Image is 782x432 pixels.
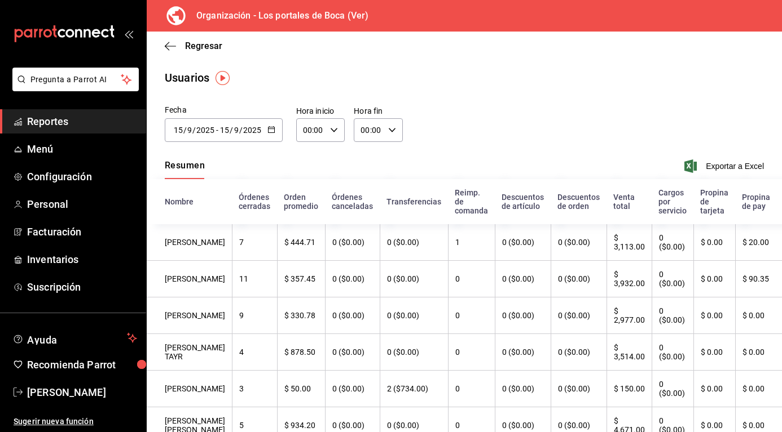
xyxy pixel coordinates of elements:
[8,82,139,93] a: Pregunta a Parrot AI
[495,371,551,407] th: 0 ($0.00)
[380,334,448,371] th: 0 ($0.00)
[27,114,137,129] span: Reportes
[380,297,448,334] th: 0 ($0.00)
[14,416,137,427] span: Sugerir nueva función
[216,126,218,135] span: -
[325,371,380,407] th: 0 ($0.00)
[196,126,215,135] input: Year
[607,297,652,334] th: $ 2,977.00
[243,126,262,135] input: Year
[380,179,448,224] th: Transferencias
[232,297,277,334] th: 9
[448,297,495,334] th: 0
[187,9,368,23] h3: Organización - Los portales de Boca (Ver)
[551,334,607,371] th: 0 ($0.00)
[495,179,551,224] th: Descuentos de artículo
[277,261,325,297] th: $ 357.45
[30,74,121,86] span: Pregunta a Parrot AI
[325,179,380,224] th: Órdenes canceladas
[652,261,693,297] th: 0 ($0.00)
[27,224,137,239] span: Facturación
[551,261,607,297] th: 0 ($0.00)
[239,126,243,135] span: /
[652,297,693,334] th: 0 ($0.00)
[652,224,693,261] th: 0 ($0.00)
[27,331,122,345] span: Ayuda
[277,179,325,224] th: Orden promedio
[147,371,232,407] th: [PERSON_NAME]
[173,126,183,135] input: Day
[147,297,232,334] th: [PERSON_NAME]
[607,371,652,407] th: $ 150.00
[277,224,325,261] th: $ 444.71
[219,126,230,135] input: Day
[448,334,495,371] th: 0
[693,371,735,407] th: $ 0.00
[607,334,652,371] th: $ 3,514.00
[448,261,495,297] th: 0
[183,126,187,135] span: /
[693,297,735,334] th: $ 0.00
[687,159,764,173] button: Exportar a Excel
[234,126,239,135] input: Month
[495,334,551,371] th: 0 ($0.00)
[27,385,137,400] span: [PERSON_NAME]
[693,179,735,224] th: Propina de tarjeta
[607,261,652,297] th: $ 3,932.00
[448,371,495,407] th: 0
[147,334,232,371] th: [PERSON_NAME] TAYR
[232,261,277,297] th: 11
[27,197,137,212] span: Personal
[551,297,607,334] th: 0 ($0.00)
[354,107,403,115] label: Hora fin
[165,160,205,179] button: Resumen
[325,297,380,334] th: 0 ($0.00)
[232,179,277,224] th: Órdenes cerradas
[277,371,325,407] th: $ 50.00
[380,261,448,297] th: 0 ($0.00)
[607,224,652,261] th: $ 3,113.00
[165,104,283,116] div: Fecha
[27,141,137,157] span: Menú
[165,69,209,86] div: Usuarios
[232,371,277,407] th: 3
[232,224,277,261] th: 7
[693,261,735,297] th: $ 0.00
[185,41,222,51] span: Regresar
[448,179,495,224] th: Reimp. de comanda
[216,71,230,85] img: Tooltip marker
[277,334,325,371] th: $ 878.50
[12,68,139,91] button: Pregunta a Parrot AI
[325,261,380,297] th: 0 ($0.00)
[325,224,380,261] th: 0 ($0.00)
[27,169,137,184] span: Configuración
[147,179,232,224] th: Nombre
[551,179,607,224] th: Descuentos de orden
[448,224,495,261] th: 1
[27,357,137,372] span: Recomienda Parrot
[551,371,607,407] th: 0 ($0.00)
[551,224,607,261] th: 0 ($0.00)
[607,179,652,224] th: Venta total
[495,224,551,261] th: 0 ($0.00)
[165,160,205,179] div: navigation tabs
[693,334,735,371] th: $ 0.00
[147,261,232,297] th: [PERSON_NAME]
[232,334,277,371] th: 4
[124,29,133,38] button: open_drawer_menu
[296,107,345,115] label: Hora inicio
[230,126,233,135] span: /
[652,334,693,371] th: 0 ($0.00)
[495,261,551,297] th: 0 ($0.00)
[147,224,232,261] th: [PERSON_NAME]
[380,371,448,407] th: 2 ($734.00)
[495,297,551,334] th: 0 ($0.00)
[325,334,380,371] th: 0 ($0.00)
[652,371,693,407] th: 0 ($0.00)
[165,41,222,51] button: Regresar
[693,224,735,261] th: $ 0.00
[277,297,325,334] th: $ 330.78
[380,224,448,261] th: 0 ($0.00)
